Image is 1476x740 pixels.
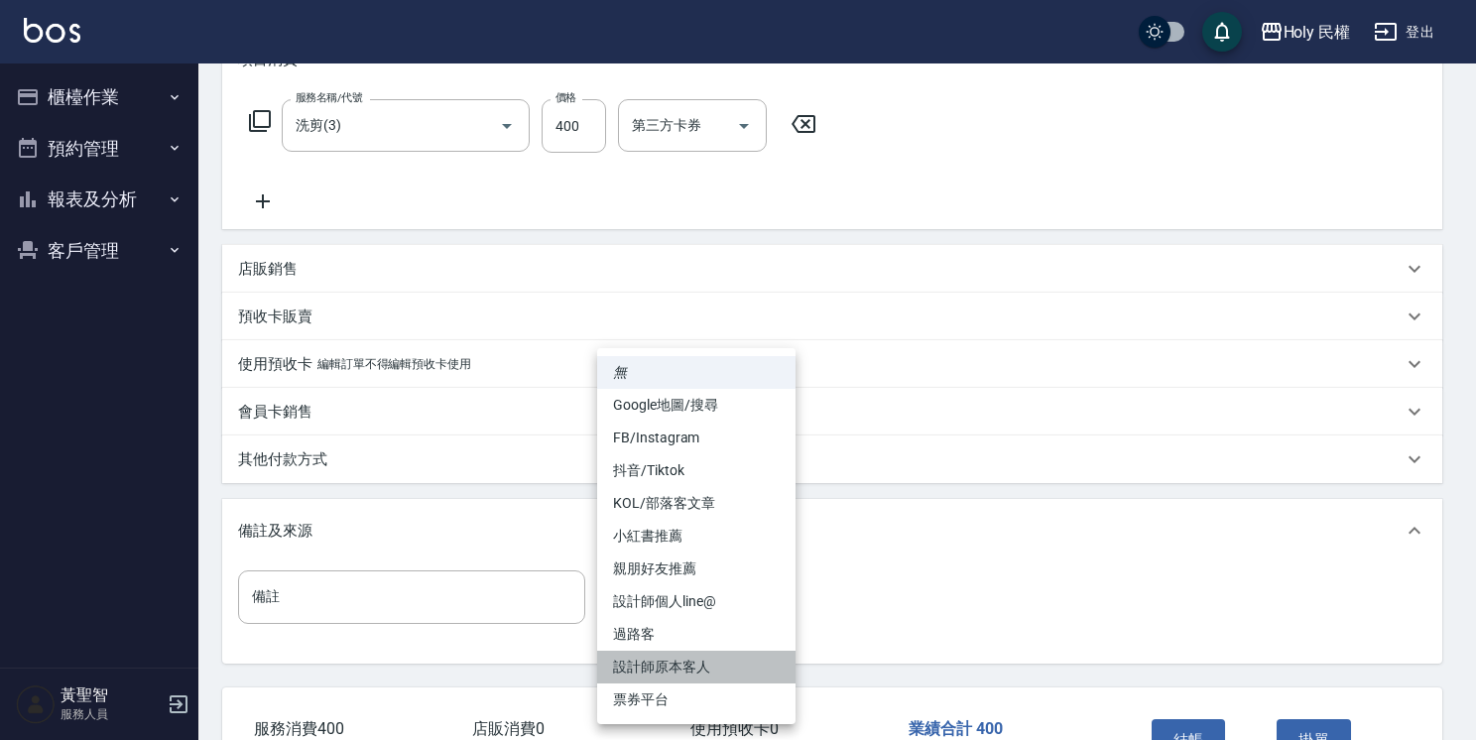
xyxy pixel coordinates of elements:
li: Google地圖/搜尋 [597,389,796,422]
em: 無 [613,362,627,383]
li: 小紅書推薦 [597,520,796,553]
li: 親朋好友推薦 [597,553,796,585]
li: 過路客 [597,618,796,651]
li: 設計師原本客人 [597,651,796,683]
li: 票券平台 [597,683,796,716]
li: 抖音/Tiktok [597,454,796,487]
li: KOL/部落客文章 [597,487,796,520]
li: FB/Instagram [597,422,796,454]
li: 設計師個人line@ [597,585,796,618]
